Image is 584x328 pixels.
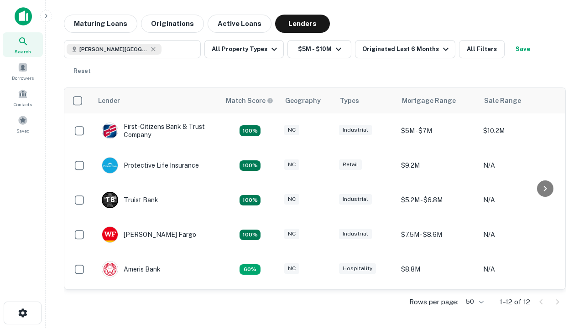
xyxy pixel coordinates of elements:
[284,125,299,135] div: NC
[538,226,584,270] iframe: Chat Widget
[284,194,299,205] div: NC
[462,295,485,308] div: 50
[240,125,261,136] div: Matching Properties: 2, hasApolloMatch: undefined
[396,113,479,148] td: $5M - $7M
[396,148,479,183] td: $9.2M
[15,48,31,55] span: Search
[355,40,455,58] button: Originated Last 6 Months
[240,264,261,275] div: Matching Properties: 1, hasApolloMatch: undefined
[93,88,220,113] th: Lender
[141,15,204,33] button: Originations
[284,159,299,170] div: NC
[15,7,32,26] img: capitalize-icon.png
[500,297,530,307] p: 1–12 of 12
[396,88,479,113] th: Mortgage Range
[3,112,43,136] a: Saved
[339,194,372,205] div: Industrial
[98,95,120,106] div: Lender
[339,263,376,274] div: Hospitality
[280,88,334,113] th: Geography
[362,44,451,55] div: Originated Last 6 Months
[484,95,521,106] div: Sale Range
[339,229,372,239] div: Industrial
[64,15,137,33] button: Maturing Loans
[240,160,261,171] div: Matching Properties: 2, hasApolloMatch: undefined
[340,95,359,106] div: Types
[479,217,561,252] td: N/A
[396,252,479,287] td: $8.8M
[479,252,561,287] td: N/A
[102,157,199,174] div: Protective Life Insurance
[3,32,43,57] a: Search
[508,40,537,58] button: Save your search to get updates of matches that match your search criteria.
[396,183,479,217] td: $5.2M - $6.8M
[102,261,161,277] div: Ameris Bank
[102,123,211,139] div: First-citizens Bank & Trust Company
[334,88,396,113] th: Types
[240,195,261,206] div: Matching Properties: 3, hasApolloMatch: undefined
[226,96,271,106] h6: Match Score
[79,45,148,53] span: [PERSON_NAME][GEOGRAPHIC_DATA], [GEOGRAPHIC_DATA]
[275,15,330,33] button: Lenders
[68,62,97,80] button: Reset
[339,159,362,170] div: Retail
[3,85,43,110] a: Contacts
[102,158,118,173] img: picture
[285,95,321,106] div: Geography
[479,88,561,113] th: Sale Range
[226,96,273,106] div: Capitalize uses an advanced AI algorithm to match your search with the best lender. The match sco...
[204,40,284,58] button: All Property Types
[409,297,459,307] p: Rows per page:
[102,227,118,242] img: picture
[102,261,118,277] img: picture
[479,183,561,217] td: N/A
[284,229,299,239] div: NC
[102,192,158,208] div: Truist Bank
[396,217,479,252] td: $7.5M - $8.6M
[339,125,372,135] div: Industrial
[287,40,351,58] button: $5M - $10M
[102,226,196,243] div: [PERSON_NAME] Fargo
[479,148,561,183] td: N/A
[208,15,271,33] button: Active Loans
[220,88,280,113] th: Capitalize uses an advanced AI algorithm to match your search with the best lender. The match sco...
[240,230,261,241] div: Matching Properties: 2, hasApolloMatch: undefined
[12,74,34,82] span: Borrowers
[479,113,561,148] td: $10.2M
[402,95,456,106] div: Mortgage Range
[102,123,118,138] img: picture
[459,40,505,58] button: All Filters
[16,127,30,134] span: Saved
[14,101,32,108] span: Contacts
[284,263,299,274] div: NC
[396,287,479,321] td: $9.2M
[3,59,43,83] a: Borrowers
[479,287,561,321] td: N/A
[105,195,115,205] p: T B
